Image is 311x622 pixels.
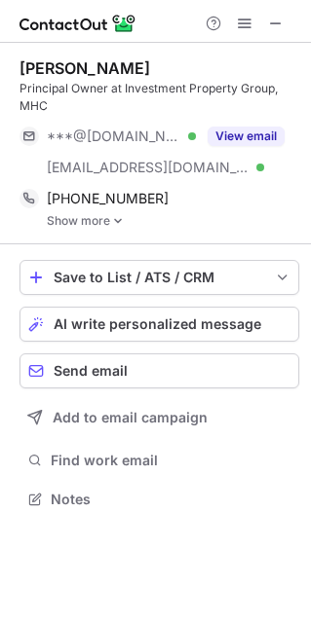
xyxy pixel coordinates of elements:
div: [PERSON_NAME] [19,58,150,78]
span: Find work email [51,452,292,469]
button: Reveal Button [208,127,285,146]
button: Send email [19,353,299,388]
button: Find work email [19,447,299,474]
span: Notes [51,491,292,508]
span: AI write personalized message [54,316,261,332]
span: [EMAIL_ADDRESS][DOMAIN_NAME] [47,159,250,176]
span: ***@[DOMAIN_NAME] [47,128,181,145]
button: save-profile-one-click [19,260,299,295]
img: ContactOut v5.3.10 [19,12,136,35]
button: Notes [19,486,299,513]
div: Principal Owner at Investment Property Group, MHC [19,80,299,115]
a: Show more [47,214,299,228]
span: Add to email campaign [53,410,208,425]
button: AI write personalized message [19,307,299,342]
img: - [112,214,124,228]
button: Add to email campaign [19,400,299,435]
div: Save to List / ATS / CRM [54,270,265,285]
span: [PHONE_NUMBER] [47,190,169,207]
span: Send email [54,363,128,379]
